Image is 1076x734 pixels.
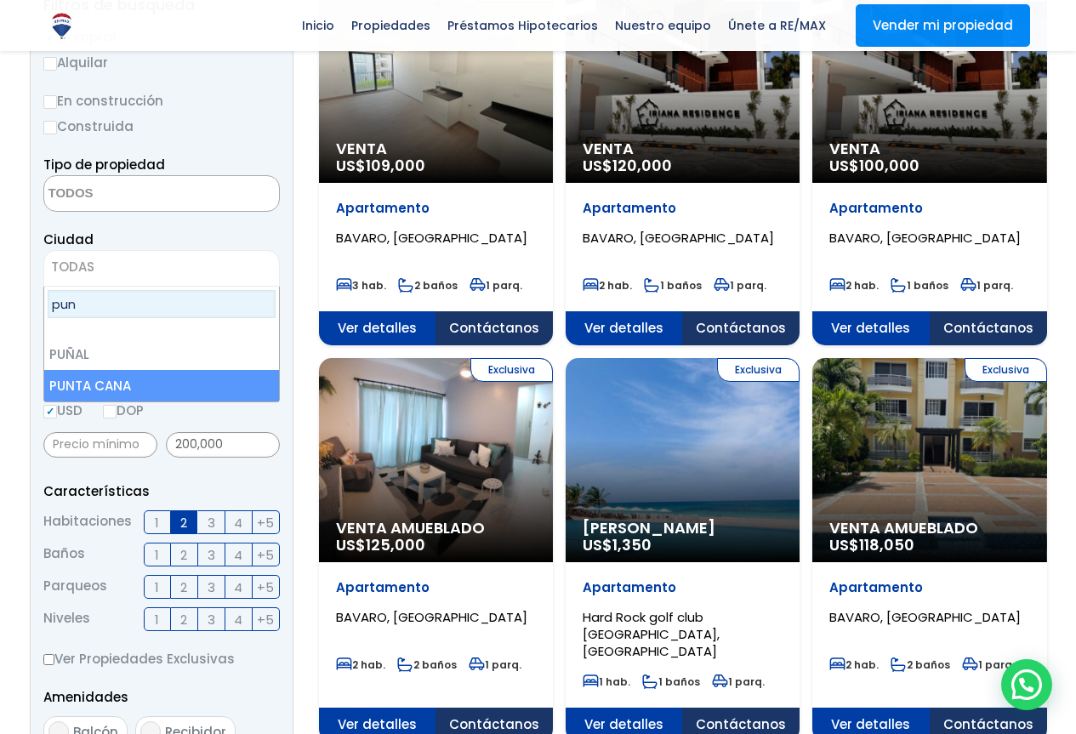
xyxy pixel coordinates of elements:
[44,176,209,213] textarea: Search
[439,13,606,38] span: Préstamos Hipotecarios
[208,544,215,566] span: 3
[43,121,57,134] input: Construida
[583,229,774,247] span: BAVARO, [GEOGRAPHIC_DATA]
[720,13,834,38] span: Únete a RE/MAX
[43,510,132,534] span: Habitaciones
[336,200,536,217] p: Apartamento
[930,311,1047,345] span: Contáctanos
[583,608,720,660] span: Hard Rock golf club [GEOGRAPHIC_DATA], [GEOGRAPHIC_DATA]
[336,608,527,626] span: BAVARO, [GEOGRAPHIC_DATA]
[336,579,536,596] p: Apartamento
[829,140,1029,157] span: Venta
[51,258,94,276] span: TODAS
[962,657,1015,672] span: 1 parq.
[43,116,280,137] label: Construida
[965,358,1047,382] span: Exclusiva
[336,140,536,157] span: Venta
[566,311,683,345] span: Ver detalles
[612,534,652,555] span: 1,350
[829,520,1029,537] span: Venta Amueblado
[43,432,157,458] input: Precio mínimo
[257,577,274,598] span: +5
[856,4,1030,47] a: Vender mi propiedad
[436,311,553,345] span: Contáctanos
[44,370,279,401] li: PUNTA CANA
[583,278,632,293] span: 2 hab.
[829,608,1021,626] span: BAVARO, [GEOGRAPHIC_DATA]
[859,534,914,555] span: 118,050
[166,432,280,458] input: Precio máximo
[812,311,930,345] span: Ver detalles
[583,155,672,176] span: US$
[234,512,242,533] span: 4
[155,544,159,566] span: 1
[43,95,57,109] input: En construcción
[208,577,215,598] span: 3
[47,11,77,41] img: Logo de REMAX
[257,512,274,533] span: +5
[583,520,783,537] span: [PERSON_NAME]
[336,657,385,672] span: 2 hab.
[43,575,107,599] span: Parqueos
[44,339,279,370] li: PUÑAL
[43,52,280,73] label: Alquilar
[583,579,783,596] p: Apartamento
[43,648,280,669] label: Ver Propiedades Exclusivas
[234,609,242,630] span: 4
[43,156,165,174] span: Tipo de propiedad
[583,534,652,555] span: US$
[829,155,919,176] span: US$
[470,278,522,293] span: 1 parq.
[155,577,159,598] span: 1
[583,140,783,157] span: Venta
[48,290,276,318] input: Search
[43,686,280,708] p: Amenidades
[829,278,879,293] span: 2 hab.
[43,57,57,71] input: Alquilar
[293,13,343,38] span: Inicio
[43,230,94,248] span: Ciudad
[336,534,425,555] span: US$
[43,400,83,421] label: USD
[336,278,386,293] span: 3 hab.
[891,657,950,672] span: 2 baños
[44,255,279,279] span: TODAS
[155,609,159,630] span: 1
[829,657,879,672] span: 2 hab.
[606,13,720,38] span: Nuestro equipo
[319,311,436,345] span: Ver detalles
[583,674,630,689] span: 1 hab.
[829,200,1029,217] p: Apartamento
[714,278,766,293] span: 1 parq.
[208,609,215,630] span: 3
[208,512,215,533] span: 3
[829,229,1021,247] span: BAVARO, [GEOGRAPHIC_DATA]
[397,657,457,672] span: 2 baños
[43,90,280,111] label: En construcción
[891,278,948,293] span: 1 baños
[343,13,439,38] span: Propiedades
[398,278,458,293] span: 2 baños
[469,657,521,672] span: 1 parq.
[155,512,159,533] span: 1
[960,278,1013,293] span: 1 parq.
[470,358,553,382] span: Exclusiva
[234,544,242,566] span: 4
[43,543,85,566] span: Baños
[583,200,783,217] p: Apartamento
[336,229,527,247] span: BAVARO, [GEOGRAPHIC_DATA]
[103,405,117,418] input: DOP
[43,481,280,502] p: Características
[180,512,187,533] span: 2
[859,155,919,176] span: 100,000
[43,250,280,287] span: TODAS
[234,577,242,598] span: 4
[612,155,672,176] span: 120,000
[712,674,765,689] span: 1 parq.
[43,654,54,665] input: Ver Propiedades Exclusivas
[682,311,800,345] span: Contáctanos
[366,155,425,176] span: 109,000
[336,155,425,176] span: US$
[336,520,536,537] span: Venta Amueblado
[366,534,425,555] span: 125,000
